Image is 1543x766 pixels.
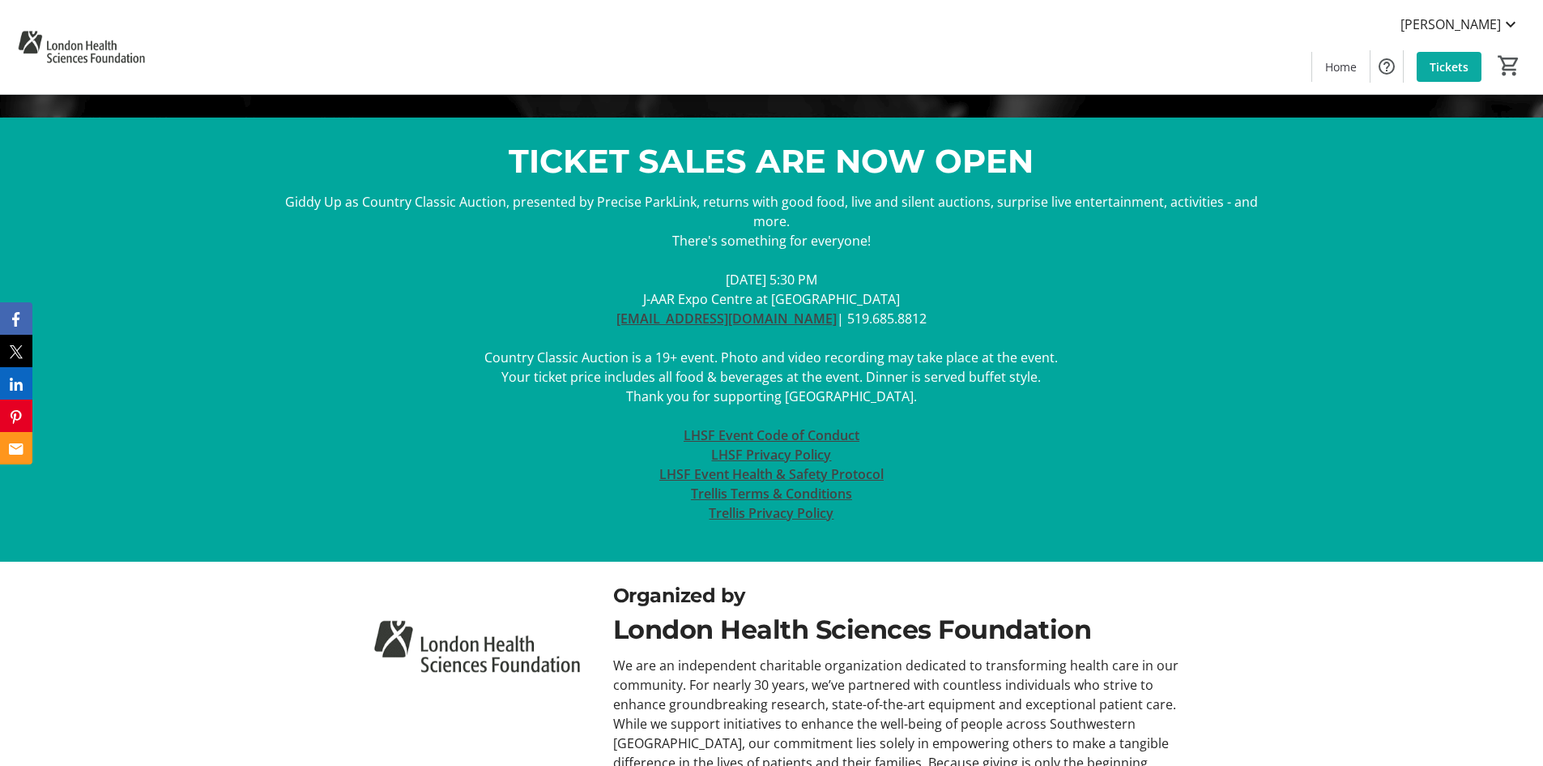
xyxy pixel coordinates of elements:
span: TICKET SALES ARE NOW OPEN [509,141,1034,181]
span: [DATE] 5:30 PM [726,271,817,289]
span: Country Classic Auction is a 19+ event. Photo and video recording may take place at the event. [484,349,1058,366]
button: Help [1370,50,1403,83]
a: Tickets [1417,52,1481,82]
div: London Health Sciences Foundation [613,610,1183,649]
button: [PERSON_NAME] [1387,11,1533,37]
span: Your ticket price includes all food & beverages at the event. Dinner is served buffet style. [501,368,1041,386]
a: Trellis Privacy Policy [709,504,833,522]
a: LHSF Event Code of Conduct [684,426,859,444]
a: [EMAIL_ADDRESS][DOMAIN_NAME] [616,310,837,327]
img: London Health Sciences Foundation's Logo [10,6,153,88]
a: LHSF Privacy Policy [711,446,831,464]
img: London Health Sciences Foundation logo [360,581,593,713]
a: Trellis Terms & Conditions [691,485,852,503]
span: Home [1325,58,1357,75]
div: Organized by [613,581,1183,610]
span: There's something for everyone! [672,232,871,250]
span: J-AAR Expo Centre at [GEOGRAPHIC_DATA] [643,290,900,308]
a: Home [1312,52,1370,82]
span: Giddy Up as Country Classic Auction, presented by Precise ParkLink, returns with good food, live ... [285,193,1258,230]
span: | 519.685.8812 [837,310,927,327]
span: Thank you for supporting [GEOGRAPHIC_DATA]. [626,387,917,405]
button: Cart [1494,51,1524,80]
span: Tickets [1430,58,1468,75]
a: LHSF Event Health & Safety Protocol [659,465,884,483]
span: [PERSON_NAME] [1400,15,1501,34]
